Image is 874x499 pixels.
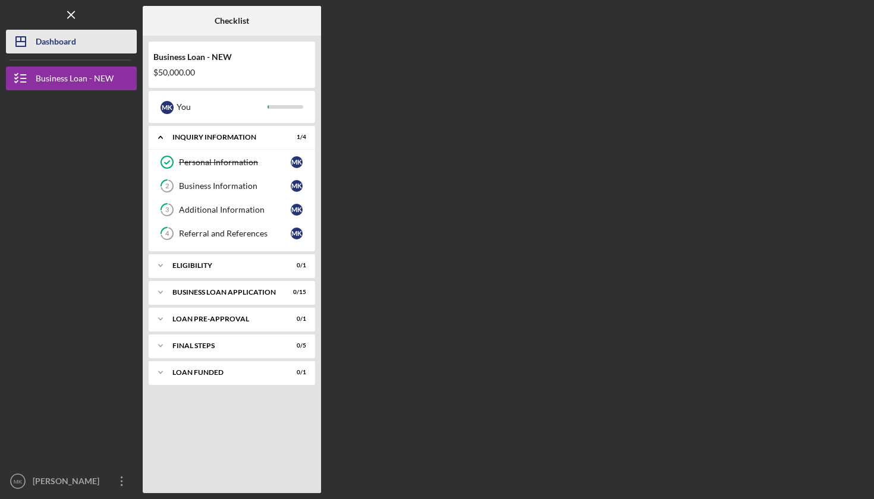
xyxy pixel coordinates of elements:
[155,198,309,222] a: 3Additional InformationMK
[155,222,309,245] a: 4Referral and ReferencesMK
[153,68,310,77] div: $50,000.00
[172,315,276,323] div: LOAN PRE-APPROVAL
[172,262,276,269] div: ELIGIBILITY
[172,289,276,296] div: BUSINESS LOAN APPLICATION
[161,101,174,114] div: M K
[285,289,306,296] div: 0 / 15
[6,30,137,53] button: Dashboard
[291,204,303,216] div: M K
[155,150,309,174] a: Personal InformationMK
[179,181,291,191] div: Business Information
[165,206,169,214] tspan: 3
[291,180,303,192] div: M K
[172,134,276,141] div: INQUIRY INFORMATION
[285,369,306,376] div: 0 / 1
[285,134,306,141] div: 1 / 4
[30,469,107,496] div: [PERSON_NAME]
[6,67,137,90] button: Business Loan - NEW
[6,469,137,493] button: MK[PERSON_NAME]
[285,262,306,269] div: 0 / 1
[291,228,303,239] div: M K
[177,97,268,117] div: You
[153,52,310,62] div: Business Loan - NEW
[179,229,291,238] div: Referral and References
[14,478,23,485] text: MK
[172,342,276,349] div: FINAL STEPS
[165,230,169,238] tspan: 4
[36,67,114,93] div: Business Loan - NEW
[291,156,303,168] div: M K
[36,30,76,56] div: Dashboard
[179,205,291,214] div: Additional Information
[172,369,276,376] div: LOAN FUNDED
[165,182,169,190] tspan: 2
[285,315,306,323] div: 0 / 1
[179,157,291,167] div: Personal Information
[155,174,309,198] a: 2Business InformationMK
[285,342,306,349] div: 0 / 5
[215,16,249,26] b: Checklist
